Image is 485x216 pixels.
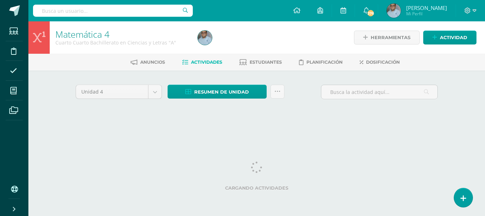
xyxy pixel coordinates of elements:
span: [PERSON_NAME] [406,4,447,11]
span: Herramientas [371,31,410,44]
span: Actividad [440,31,467,44]
a: Actividad [423,31,476,44]
a: Dosificación [360,57,400,68]
input: Busca un usuario... [33,5,193,17]
img: 7b909a47bc6bc1a4636edf6a175a3f6c.png [387,4,401,18]
span: 376 [366,9,374,17]
a: Anuncios [131,57,165,68]
input: Busca la actividad aquí... [321,85,437,99]
a: Resumen de unidad [168,85,267,99]
span: Resumen de unidad [194,85,249,99]
h1: Matemática 4 [55,29,189,39]
a: Actividades [182,57,222,68]
a: Herramientas [354,31,420,44]
a: Estudiantes [239,57,282,68]
span: Mi Perfil [406,11,447,17]
span: Unidad 4 [81,85,143,99]
label: Cargando actividades [76,185,438,191]
span: Dosificación [366,59,400,65]
a: Unidad 4 [76,85,162,99]
span: Estudiantes [250,59,282,65]
div: Cuarto Cuarto Bachillerato en Ciencias y Letras 'A' [55,39,189,46]
span: Planificación [306,59,343,65]
a: Matemática 4 [55,28,109,40]
span: Anuncios [140,59,165,65]
a: Planificación [299,57,343,68]
img: 7b909a47bc6bc1a4636edf6a175a3f6c.png [198,31,212,45]
span: Actividades [191,59,222,65]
